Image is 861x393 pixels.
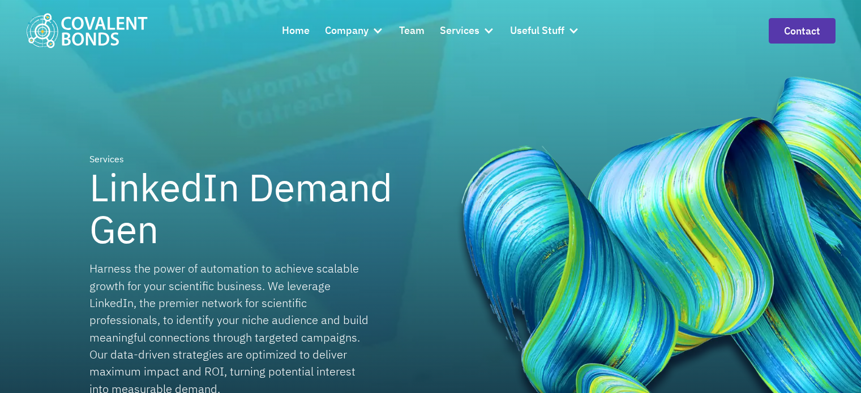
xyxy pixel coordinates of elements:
[510,15,580,46] div: Useful Stuff
[89,166,446,251] h1: LinkedIn Demand Gen
[399,23,425,39] div: Team
[282,23,310,39] div: Home
[89,153,124,166] div: Services
[399,15,425,46] a: Team
[769,18,836,44] a: contact
[25,13,148,47] a: home
[25,13,148,47] img: Covalent Bonds White / Teal Logo
[440,15,495,46] div: Services
[325,23,369,39] div: Company
[510,23,564,39] div: Useful Stuff
[440,23,479,39] div: Services
[325,15,384,46] div: Company
[282,15,310,46] a: Home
